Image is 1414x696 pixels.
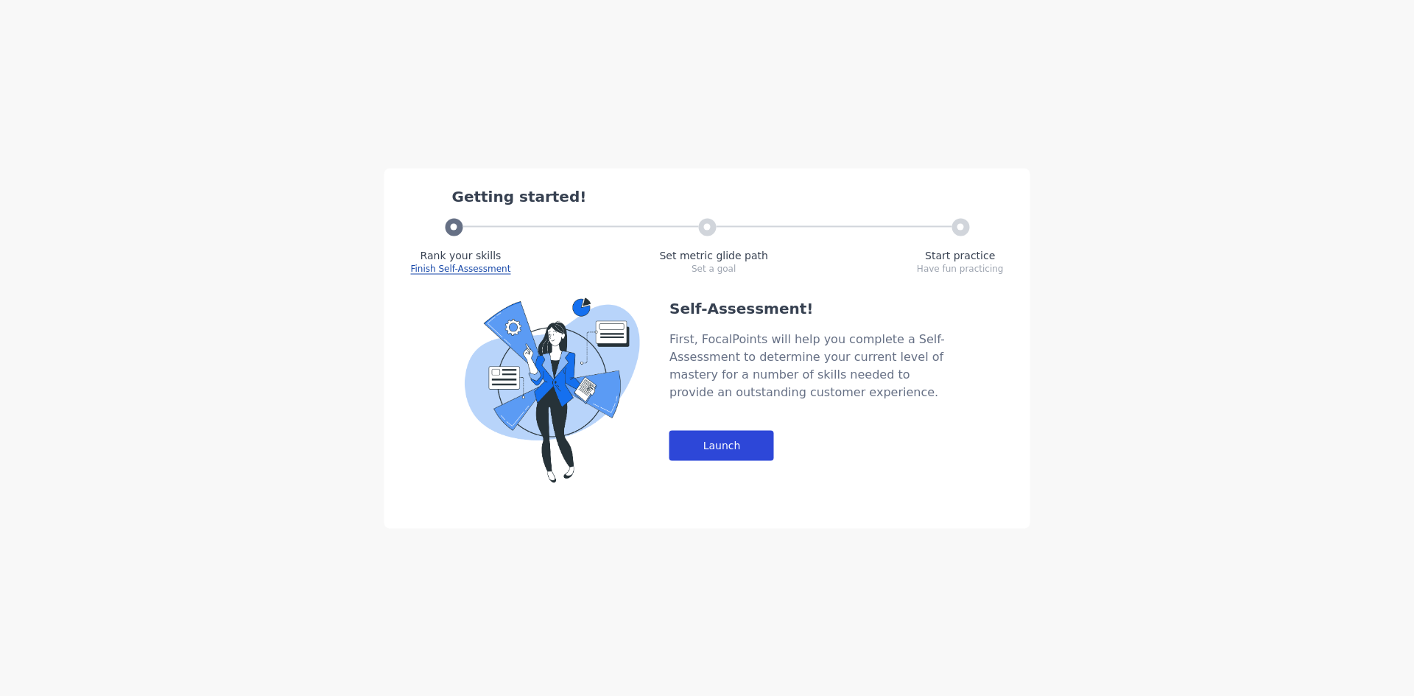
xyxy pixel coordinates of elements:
div: Have fun practicing [917,262,1004,274]
div: Set metric glide path [659,247,767,262]
div: Set a goal [659,262,767,274]
span: Finish Self-Assessment [411,263,511,274]
div: Rank your skills [411,247,511,262]
div: Launch [669,430,774,460]
div: Getting started! [452,186,1004,206]
div: First, FocalPoints will help you complete a Self-Assessment to determine your current level of ma... [669,330,949,401]
div: Self-Assessment! [669,298,949,318]
div: Start practice [917,247,1004,262]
